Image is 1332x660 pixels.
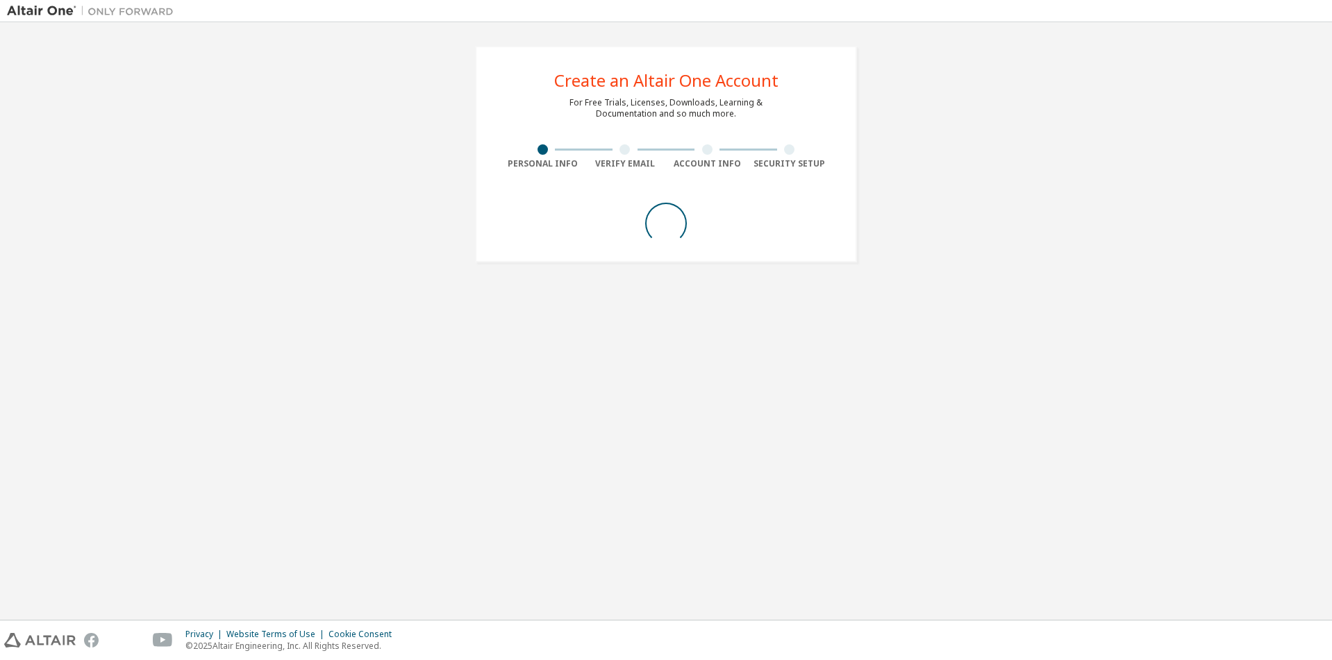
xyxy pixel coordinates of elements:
div: Privacy [185,629,226,640]
div: For Free Trials, Licenses, Downloads, Learning & Documentation and so much more. [569,97,763,119]
img: facebook.svg [84,633,99,648]
img: youtube.svg [153,633,173,648]
div: Account Info [666,158,749,169]
div: Personal Info [501,158,584,169]
img: altair_logo.svg [4,633,76,648]
div: Verify Email [584,158,667,169]
div: Cookie Consent [328,629,400,640]
div: Website Terms of Use [226,629,328,640]
p: © 2025 Altair Engineering, Inc. All Rights Reserved. [185,640,400,652]
div: Security Setup [749,158,831,169]
img: Altair One [7,4,181,18]
div: Create an Altair One Account [554,72,779,89]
